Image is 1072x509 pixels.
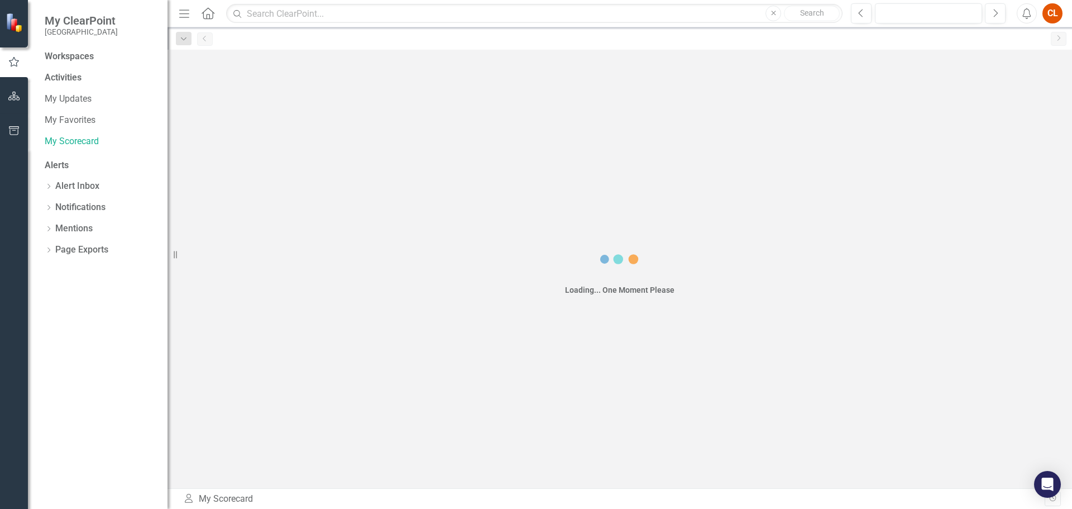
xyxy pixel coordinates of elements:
a: Alert Inbox [55,180,99,193]
div: Workspaces [45,50,94,63]
a: Page Exports [55,244,108,256]
a: Notifications [55,201,106,214]
span: My ClearPoint [45,14,118,27]
a: My Scorecard [45,135,156,148]
span: Search [800,8,824,17]
a: My Updates [45,93,156,106]
div: Open Intercom Messenger [1034,471,1061,498]
div: My Scorecard [183,493,1045,506]
img: ClearPoint Strategy [6,13,25,32]
div: Activities [45,72,156,84]
small: [GEOGRAPHIC_DATA] [45,27,118,36]
input: Search ClearPoint... [226,4,843,23]
div: Alerts [45,159,156,172]
div: Loading... One Moment Please [565,284,674,296]
a: My Favorites [45,114,156,127]
button: CL [1042,3,1063,23]
button: Search [784,6,840,21]
a: Mentions [55,222,93,235]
